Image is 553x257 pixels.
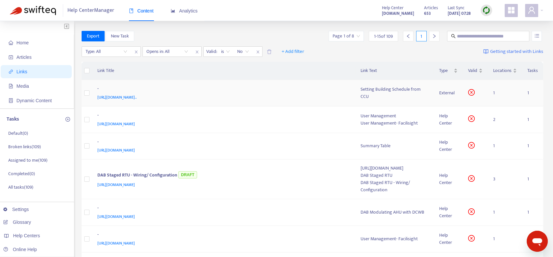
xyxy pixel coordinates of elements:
[468,208,475,215] span: close-circle
[13,233,40,238] span: Help Centers
[488,226,522,252] td: 1
[382,10,414,17] a: [DOMAIN_NAME]
[16,98,52,103] span: Dynamic Content
[493,67,512,74] span: Locations
[97,85,348,94] div: -
[237,47,249,57] span: No
[439,139,458,153] div: Help Center
[482,6,490,14] img: sync.dc5367851b00ba804db3.png
[106,31,134,41] button: New Task
[439,112,458,127] div: Help Center
[97,94,137,101] span: [URL][DOMAIN_NAME]..
[532,31,542,41] button: unordered-list
[92,62,355,80] th: Link Title
[439,89,458,97] div: External
[439,67,452,74] span: Type
[416,31,427,41] div: 1
[7,115,19,123] p: Tasks
[9,84,13,88] span: file-image
[193,48,201,56] span: close
[3,220,31,225] a: Glossary
[490,48,543,56] span: Getting started with Links
[129,9,134,13] span: book
[468,142,475,149] span: close-circle
[522,106,543,133] td: 1
[424,4,438,12] span: Articles
[97,147,135,153] span: [URL][DOMAIN_NAME]
[9,40,13,45] span: home
[361,120,429,127] div: User Management- Facilisight
[3,207,29,212] a: Settings
[488,133,522,160] td: 1
[439,232,458,246] div: Help Center
[522,159,543,199] td: 1
[424,10,431,17] strong: 653
[468,67,477,74] span: Valid
[282,48,304,56] span: + Add filter
[483,49,489,54] img: image-link
[267,49,272,54] span: delete
[16,55,32,60] span: Articles
[361,209,429,216] div: DAB Modulating AHU with DCWB
[221,47,230,57] span: is
[527,231,548,252] iframe: Button to launch messaging window
[65,117,70,122] span: plus-circle
[439,205,458,220] div: Help Center
[463,62,488,80] th: Valid
[522,62,543,80] th: Tasks
[468,89,475,96] span: close-circle
[97,204,348,213] div: -
[355,62,434,80] th: Link Text
[468,115,475,122] span: close-circle
[8,170,35,177] p: Completed ( 0 )
[361,172,429,179] div: DAB Staged RTU
[16,40,29,45] span: Home
[3,247,37,252] a: Online Help
[8,184,33,191] p: All tasks ( 109 )
[8,130,28,137] p: Default ( 0 )
[8,143,41,150] p: Broken links ( 109 )
[439,172,458,186] div: Help Center
[16,83,29,89] span: Media
[132,48,140,56] span: close
[171,8,198,13] span: Analytics
[488,199,522,226] td: 1
[361,235,429,243] div: User Management- Facilisight
[361,142,429,150] div: Summary Table
[361,179,429,194] div: DAB Staged RTU - Wiring/ Configuration
[9,55,13,59] span: account-book
[178,171,197,178] span: DRAFT
[522,199,543,226] td: 1
[528,6,536,14] span: user
[97,112,348,120] div: -
[451,34,456,38] span: search
[277,46,309,57] button: + Add filter
[10,6,56,15] img: Swifteq
[97,231,348,240] div: -
[507,6,515,14] span: appstore
[82,31,105,41] button: Export
[97,181,135,188] span: [URL][DOMAIN_NAME]
[488,80,522,106] td: 1
[8,157,47,164] p: Assigned to me ( 109 )
[488,159,522,199] td: 3
[97,170,348,181] div: DAB Staged RTU - Wiring/ Configuration
[488,106,522,133] td: 2
[97,138,348,147] div: -
[97,121,135,127] span: [URL][DOMAIN_NAME]
[522,80,543,106] td: 1
[129,8,154,13] span: Content
[535,34,539,38] span: unordered-list
[87,33,99,40] span: Export
[483,46,543,57] a: Getting started with Links
[382,4,404,12] span: Help Center
[254,48,262,56] span: close
[522,133,543,160] td: 1
[432,34,437,38] span: right
[171,9,175,13] span: area-chart
[204,47,218,57] span: Valid :
[434,62,463,80] th: Type
[67,4,114,17] span: Help Center Manager
[448,4,465,12] span: Last Sync
[468,235,475,242] span: close-circle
